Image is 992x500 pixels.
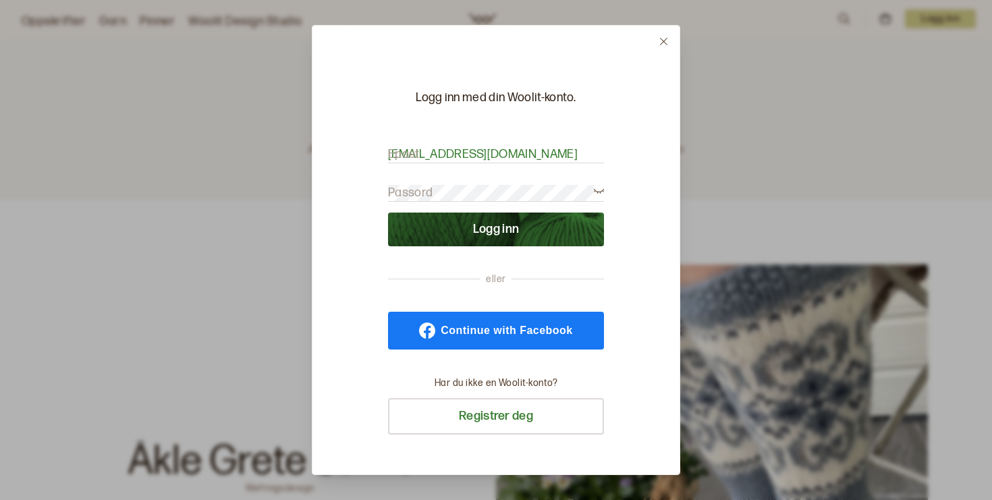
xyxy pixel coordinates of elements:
span: Continue with Facebook [441,325,572,336]
p: Har du ikke en Woolit-konto? [435,377,557,390]
button: Registrer deg [388,398,604,435]
a: Continue with Facebook [388,312,604,350]
span: eller [480,273,511,286]
p: Logg inn med din Woolit-konto. [388,90,604,106]
button: Logg inn [388,213,604,246]
label: Passord [388,185,433,201]
label: Epost [388,146,420,163]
